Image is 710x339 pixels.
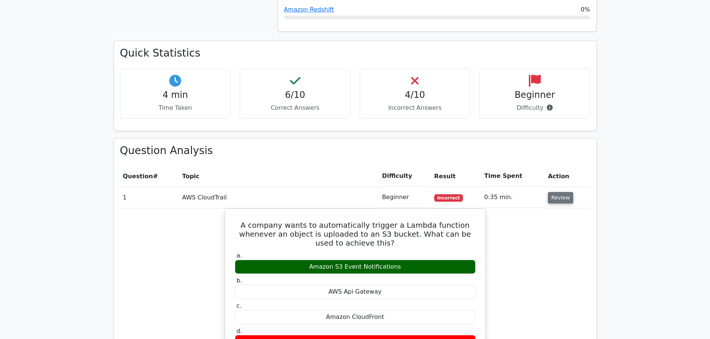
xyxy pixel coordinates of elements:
td: Beginner [379,187,431,208]
td: 0:35 min. [481,187,545,208]
a: Amazon Redshift [284,6,334,13]
td: AWS CloudTrail [179,187,379,208]
h4: 4/10 [366,90,464,100]
p: Difficulty [486,103,584,112]
th: Result [431,166,481,187]
span: a. [237,252,242,259]
h4: 4 min [126,90,225,100]
span: c. [237,302,242,309]
span: Question [123,173,153,180]
th: Topic [179,166,379,187]
span: b. [237,277,242,284]
th: Action [545,166,590,187]
div: Amazon CloudFront [235,310,476,324]
th: # [120,166,179,187]
h3: Question Analysis [120,144,590,157]
h5: A company wants to automatically trigger a Lambda function whenever an object is uploaded to an S... [234,221,476,247]
span: d. [237,327,242,335]
h4: 6/10 [246,90,344,100]
th: Time Spent [481,166,545,187]
h3: Quick Statistics [120,47,590,60]
button: Review [548,192,573,204]
h4: Beginner [486,90,584,100]
p: Incorrect Answers [366,103,464,112]
div: Amazon S3 Event Notifications [235,260,476,274]
p: Time Taken [126,103,225,112]
div: AWS Api Gateway [235,285,476,299]
p: Correct Answers [246,103,344,112]
span: Incorrect [434,194,463,202]
td: 1 [120,187,179,208]
th: Difficulty [379,166,431,187]
span: 0% [581,5,590,14]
